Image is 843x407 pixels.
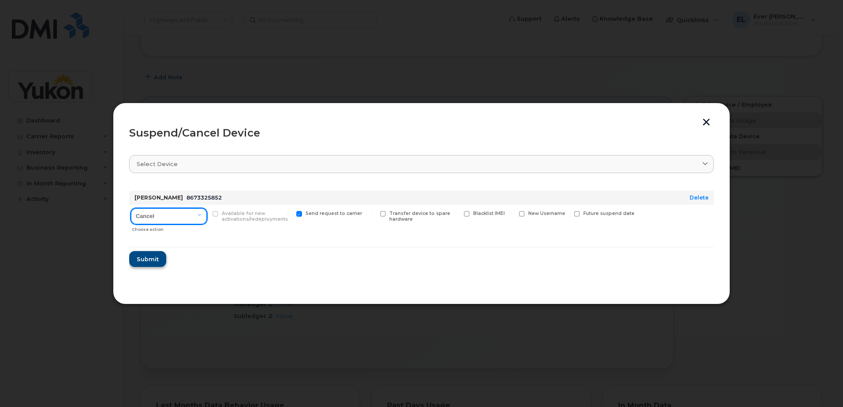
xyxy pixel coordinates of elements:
[132,222,207,233] div: Choose action
[137,255,159,263] span: Submit
[563,211,568,215] input: Future suspend date
[389,211,450,222] span: Transfer device to spare hardware
[369,211,374,215] input: Transfer device to spare hardware
[473,211,505,216] span: Blacklist IMEI
[187,194,222,201] span: 8673325852
[306,211,362,216] span: Send request to carrier
[453,211,458,215] input: Blacklist IMEI
[129,155,714,173] a: Select device
[129,251,166,267] button: Submit
[222,211,288,222] span: Available for new activations/redeployments
[129,128,714,138] div: Suspend/Cancel Device
[202,211,206,215] input: Available for new activations/redeployments
[583,211,634,216] span: Future suspend date
[134,194,183,201] strong: [PERSON_NAME]
[508,211,513,215] input: New Username
[690,194,709,201] a: Delete
[137,160,178,168] span: Select device
[528,211,565,216] span: New Username
[286,211,290,215] input: Send request to carrier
